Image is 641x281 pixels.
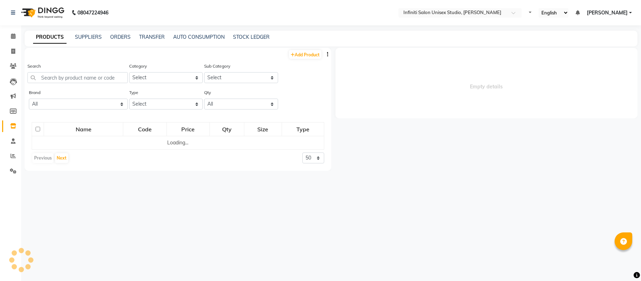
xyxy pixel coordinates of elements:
[18,3,66,23] img: logo
[210,123,244,136] div: Qty
[110,34,131,40] a: ORDERS
[33,31,67,44] a: PRODUCTS
[32,136,324,150] td: Loading...
[77,3,108,23] b: 08047224946
[173,34,225,40] a: AUTO CONSUMPTION
[139,34,165,40] a: TRANSFER
[245,123,281,136] div: Size
[27,72,128,83] input: Search by product name or code
[55,153,68,163] button: Next
[167,123,209,136] div: Price
[204,63,230,69] label: Sub Category
[27,63,41,69] label: Search
[335,48,638,118] span: Empty details
[233,34,270,40] a: STOCK LEDGER
[129,63,147,69] label: Category
[75,34,102,40] a: SUPPLIERS
[124,123,166,136] div: Code
[289,50,321,59] a: Add Product
[587,9,628,17] span: [PERSON_NAME]
[282,123,323,136] div: Type
[44,123,122,136] div: Name
[129,89,138,96] label: Type
[29,89,40,96] label: Brand
[204,89,211,96] label: Qty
